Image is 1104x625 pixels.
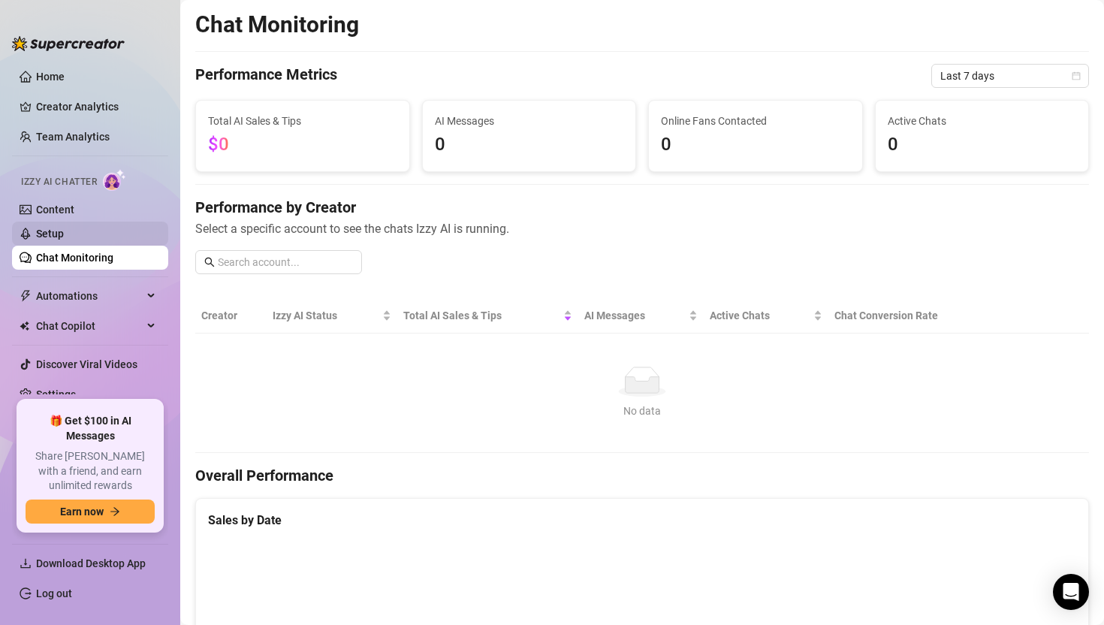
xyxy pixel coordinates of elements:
[36,252,113,264] a: Chat Monitoring
[940,65,1080,87] span: Last 7 days
[710,307,810,324] span: Active Chats
[26,414,155,443] span: 🎁 Get $100 in AI Messages
[584,307,686,324] span: AI Messages
[36,388,76,400] a: Settings
[36,284,143,308] span: Automations
[435,131,624,159] span: 0
[195,11,359,39] h2: Chat Monitoring
[36,557,146,569] span: Download Desktop App
[661,113,850,129] span: Online Fans Contacted
[36,95,156,119] a: Creator Analytics
[208,134,229,155] span: $0
[36,228,64,240] a: Setup
[661,131,850,159] span: 0
[828,298,1000,334] th: Chat Conversion Rate
[267,298,398,334] th: Izzy AI Status
[103,169,126,191] img: AI Chatter
[208,113,397,129] span: Total AI Sales & Tips
[403,307,560,324] span: Total AI Sales & Tips
[207,403,1077,419] div: No data
[397,298,578,334] th: Total AI Sales & Tips
[195,219,1089,238] span: Select a specific account to see the chats Izzy AI is running.
[26,449,155,494] span: Share [PERSON_NAME] with a friend, and earn unlimited rewards
[36,587,72,599] a: Log out
[36,71,65,83] a: Home
[218,254,353,270] input: Search account...
[20,321,29,331] img: Chat Copilot
[208,511,1076,530] div: Sales by Date
[1053,574,1089,610] div: Open Intercom Messenger
[36,314,143,338] span: Chat Copilot
[1072,71,1081,80] span: calendar
[26,500,155,524] button: Earn nowarrow-right
[195,64,337,88] h4: Performance Metrics
[204,257,215,267] span: search
[435,113,624,129] span: AI Messages
[195,465,1089,486] h4: Overall Performance
[195,197,1089,218] h4: Performance by Creator
[12,36,125,51] img: logo-BBDzfeDw.svg
[36,358,137,370] a: Discover Viral Videos
[20,290,32,302] span: thunderbolt
[36,131,110,143] a: Team Analytics
[578,298,704,334] th: AI Messages
[888,131,1077,159] span: 0
[36,204,74,216] a: Content
[110,506,120,517] span: arrow-right
[20,557,32,569] span: download
[888,113,1077,129] span: Active Chats
[21,175,97,189] span: Izzy AI Chatter
[195,298,267,334] th: Creator
[60,506,104,518] span: Earn now
[704,298,828,334] th: Active Chats
[273,307,380,324] span: Izzy AI Status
